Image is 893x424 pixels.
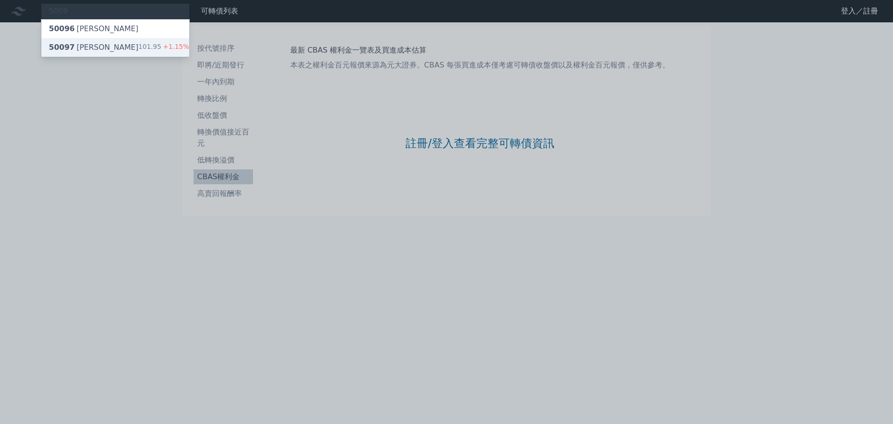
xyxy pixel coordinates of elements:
[161,43,189,50] span: +1.15%
[41,20,189,38] a: 50096[PERSON_NAME]
[49,43,75,52] span: 50097
[41,38,189,57] a: 50097[PERSON_NAME] 101.95+1.15%
[846,379,893,424] iframe: Chat Widget
[49,23,139,34] div: [PERSON_NAME]
[49,24,75,33] span: 50096
[49,42,139,53] div: [PERSON_NAME]
[846,379,893,424] div: 聊天小工具
[139,42,189,53] div: 101.95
